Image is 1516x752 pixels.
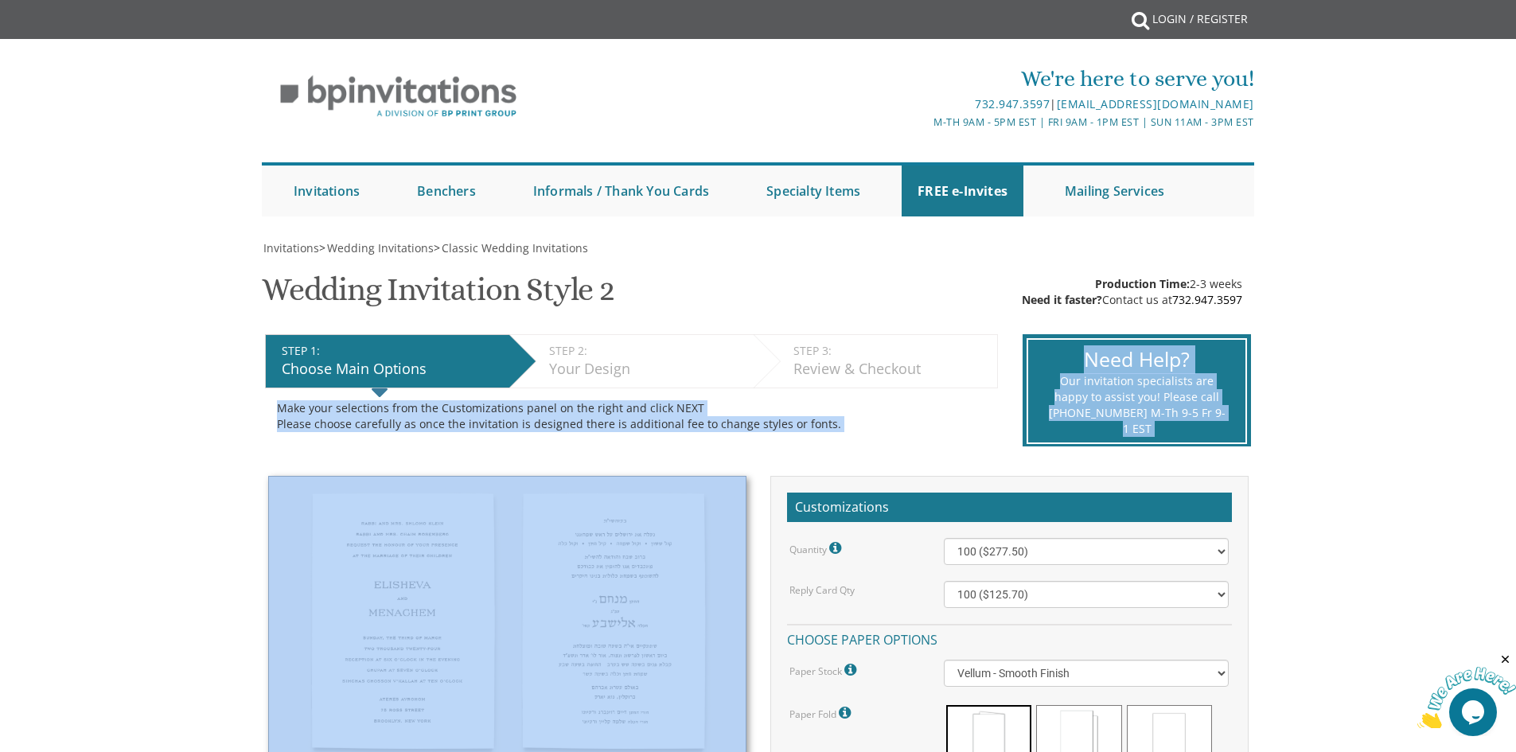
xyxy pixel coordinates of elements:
[789,703,855,723] label: Paper Fold
[434,240,588,255] span: >
[902,166,1023,216] a: FREE e-Invites
[262,240,319,255] a: Invitations
[1417,653,1516,728] iframe: chat widget
[789,660,860,680] label: Paper Stock
[442,240,588,255] span: Classic Wedding Invitations
[282,343,501,359] div: STEP 1:
[975,96,1050,111] a: 732.947.3597
[750,166,876,216] a: Specialty Items
[793,359,989,380] div: Review & Checkout
[319,240,434,255] span: >
[594,114,1254,131] div: M-Th 9am - 5pm EST | Fri 9am - 1pm EST | Sun 11am - 3pm EST
[787,624,1232,652] h4: Choose paper options
[1049,166,1180,216] a: Mailing Services
[1057,96,1254,111] a: [EMAIL_ADDRESS][DOMAIN_NAME]
[262,272,614,319] h1: Wedding Invitation Style 2
[594,95,1254,114] div: |
[594,63,1254,95] div: We're here to serve you!
[277,400,986,432] div: Make your selections from the Customizations panel on the right and click NEXT Please choose care...
[517,166,725,216] a: Informals / Thank You Cards
[789,538,845,559] label: Quantity
[440,240,588,255] a: Classic Wedding Invitations
[1048,373,1226,437] div: Our invitation specialists are happy to assist you! Please call [PHONE_NUMBER] M-Th 9-5 Fr 9-1 EST
[1172,292,1242,307] a: 732.947.3597
[278,166,376,216] a: Invitations
[1095,276,1190,291] span: Production Time:
[549,343,746,359] div: STEP 2:
[789,583,855,597] label: Reply Card Qty
[325,240,434,255] a: Wedding Invitations
[263,240,319,255] span: Invitations
[1022,276,1242,308] div: 2-3 weeks Contact us at
[1048,345,1226,374] div: Need Help?
[282,359,501,380] div: Choose Main Options
[1022,292,1102,307] span: Need it faster?
[793,343,989,359] div: STEP 3:
[327,240,434,255] span: Wedding Invitations
[549,359,746,380] div: Your Design
[787,493,1232,523] h2: Customizations
[401,166,492,216] a: Benchers
[262,64,535,130] img: BP Invitation Loft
